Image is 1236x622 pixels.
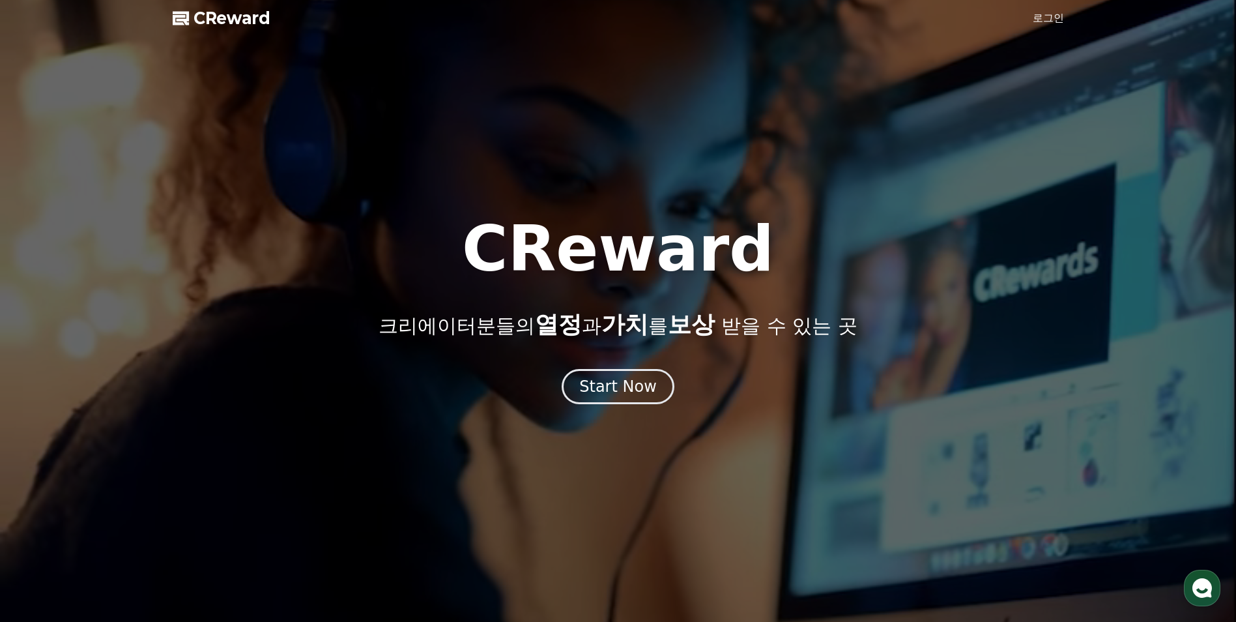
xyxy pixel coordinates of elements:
[168,413,250,446] a: 설정
[41,433,49,443] span: 홈
[562,382,674,394] a: Start Now
[173,8,270,29] a: CReward
[562,369,674,404] button: Start Now
[1033,10,1064,26] a: 로그인
[462,218,774,280] h1: CReward
[86,413,168,446] a: 대화
[535,311,582,338] span: 열정
[201,433,217,443] span: 설정
[601,311,648,338] span: 가치
[379,312,857,338] p: 크리에이터분들의 과 를 받을 수 있는 곳
[668,311,715,338] span: 보상
[4,413,86,446] a: 홈
[194,8,270,29] span: CReward
[119,434,135,444] span: 대화
[579,376,657,397] div: Start Now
